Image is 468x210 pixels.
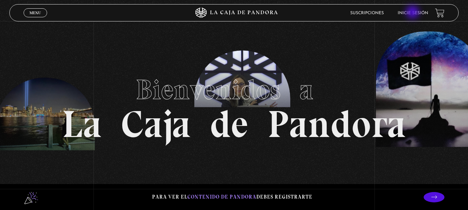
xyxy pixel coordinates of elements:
[136,73,333,106] span: Bienvenidos a
[62,67,406,143] h1: La Caja de Pandora
[152,192,312,202] p: Para ver el debes registrarte
[29,11,41,15] span: Menu
[27,17,43,21] span: Cerrar
[350,11,384,15] a: Suscripciones
[398,11,428,15] a: Inicie sesión
[435,8,444,18] a: View your shopping cart
[187,194,256,200] span: contenido de Pandora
